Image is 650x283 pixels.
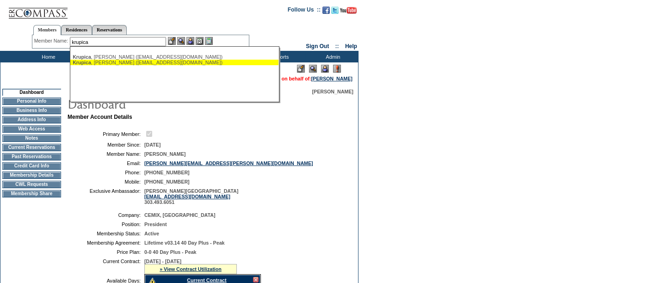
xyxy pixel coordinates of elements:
span: [DATE] [144,142,161,148]
td: Current Reservations [2,144,61,151]
img: Impersonate [321,65,329,73]
span: [PERSON_NAME] [312,89,353,94]
td: Member Since: [71,142,141,148]
td: Notes [2,135,61,142]
span: You are acting on behalf of: [247,76,353,81]
td: Follow Us :: [288,6,321,17]
td: Exclusive Ambassador: [71,188,141,205]
span: 0-0 40 Day Plus - Peak [144,249,197,255]
a: Become our fan on Facebook [322,9,330,15]
td: Membership Status: [71,231,141,236]
img: Subscribe to our YouTube Channel [340,7,357,14]
img: Follow us on Twitter [331,6,339,14]
img: Edit Mode [297,65,305,73]
span: [PERSON_NAME] [144,151,186,157]
img: Reservations [196,37,204,45]
td: Membership Share [2,190,61,197]
span: :: [335,43,339,49]
td: Phone: [71,170,141,175]
a: Follow us on Twitter [331,9,339,15]
div: , [PERSON_NAME] ([EMAIL_ADDRESS][DOMAIN_NAME]) [73,54,276,60]
span: President [144,221,167,227]
td: Membership Details [2,172,61,179]
img: b_calculator.gif [205,37,213,45]
img: Log Concern/Member Elevation [333,65,341,73]
td: Primary Member: [71,129,141,138]
td: CWL Requests [2,181,61,188]
img: View Mode [309,65,317,73]
span: CEMIX, [GEOGRAPHIC_DATA] [144,212,216,218]
span: Krupica [73,60,91,65]
img: Impersonate [186,37,194,45]
div: , [PERSON_NAME] ([EMAIL_ADDRESS][DOMAIN_NAME]) [73,60,276,65]
td: Dashboard [2,89,61,96]
td: Current Contract: [71,258,141,274]
a: » View Contract Utilization [160,266,222,272]
a: Reservations [92,25,127,35]
a: Subscribe to our YouTube Channel [340,9,357,15]
td: Company: [71,212,141,218]
a: Sign Out [306,43,329,49]
td: Email: [71,160,141,166]
td: Personal Info [2,98,61,105]
td: Web Access [2,125,61,133]
td: Past Reservations [2,153,61,160]
a: Residences [61,25,92,35]
span: [PHONE_NUMBER] [144,170,190,175]
td: Mobile: [71,179,141,185]
a: Current Contract [187,277,226,283]
td: Admin [305,51,359,62]
span: Active [144,231,159,236]
td: Position: [71,221,141,227]
img: Become our fan on Facebook [322,6,330,14]
img: View [177,37,185,45]
span: Lifetime v03.14 40 Day Plus - Peak [144,240,225,246]
a: [PERSON_NAME] [311,76,353,81]
div: Member Name: [34,37,70,45]
b: Member Account Details [68,114,132,120]
a: [PERSON_NAME][EMAIL_ADDRESS][PERSON_NAME][DOMAIN_NAME] [144,160,313,166]
td: Home [21,51,74,62]
img: pgTtlDashboard.gif [67,94,252,113]
a: Members [33,25,62,35]
td: Address Info [2,116,61,123]
span: [PERSON_NAME][GEOGRAPHIC_DATA] 303.493.6051 [144,188,238,205]
a: [EMAIL_ADDRESS][DOMAIN_NAME] [144,194,230,199]
span: [DATE] - [DATE] [144,258,181,264]
a: Help [345,43,357,49]
td: Price Plan: [71,249,141,255]
td: Membership Agreement: [71,240,141,246]
img: b_edit.gif [168,37,176,45]
td: Credit Card Info [2,162,61,170]
td: Business Info [2,107,61,114]
td: Member Name: [71,151,141,157]
span: Krupica [73,54,91,60]
span: [PHONE_NUMBER] [144,179,190,185]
